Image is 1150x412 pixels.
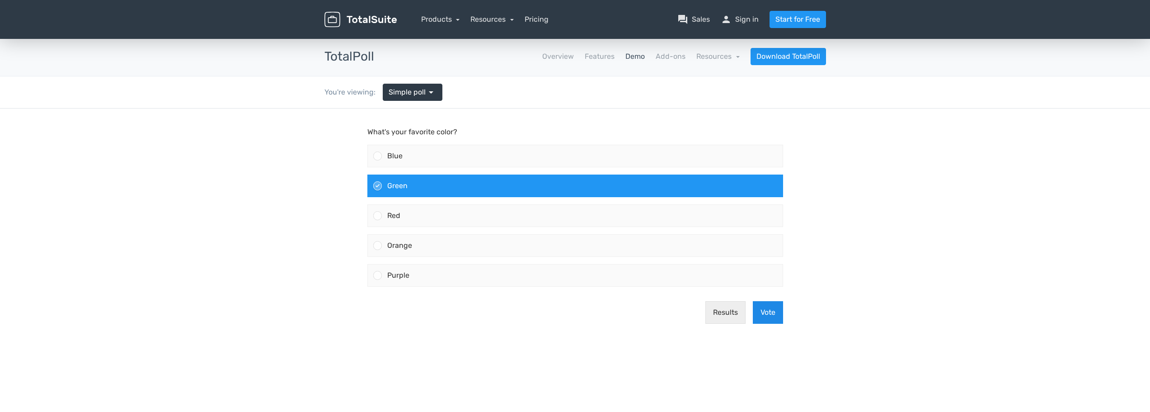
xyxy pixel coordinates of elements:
div: You're viewing: [324,87,383,98]
button: Results [705,193,746,215]
span: person [721,14,732,25]
span: arrow_drop_down [426,87,437,98]
span: Blue [387,43,403,52]
a: Simple poll arrow_drop_down [383,84,442,101]
a: Resources [470,15,514,24]
button: Vote [753,193,783,215]
a: Resources [696,52,740,61]
p: What's your favorite color? [367,18,783,29]
a: Start for Free [770,11,826,28]
a: personSign in [721,14,759,25]
a: Products [421,15,460,24]
a: Pricing [525,14,549,25]
a: Add-ons [656,51,685,62]
span: Orange [387,133,412,141]
span: question_answer [677,14,688,25]
a: Features [585,51,615,62]
a: Overview [542,51,574,62]
a: Download TotalPoll [751,48,826,65]
span: Simple poll [389,87,426,98]
a: Demo [625,51,645,62]
a: question_answerSales [677,14,710,25]
span: Purple [387,162,409,171]
span: Red [387,103,400,111]
h3: TotalPoll [324,50,374,64]
span: Green [387,73,408,81]
img: TotalSuite for WordPress [324,12,397,28]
